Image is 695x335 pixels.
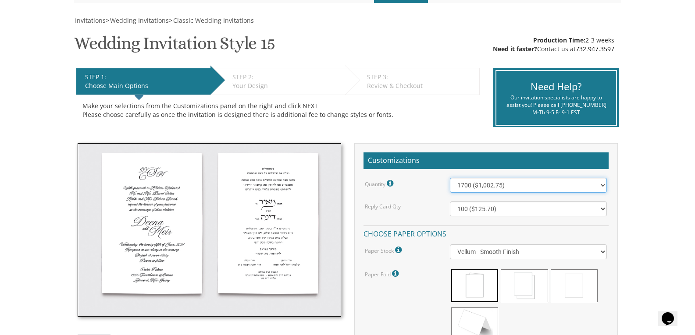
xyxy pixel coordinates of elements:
[364,225,609,240] h4: Choose paper options
[367,81,475,90] div: Review & Checkout
[74,34,275,60] h1: Wedding Invitation Style 15
[364,152,609,169] h2: Customizations
[106,16,169,25] span: >
[109,16,169,25] a: Wedding Invitations
[82,102,473,119] div: Make your selections from the Customizations panel on the right and click NEXT Please choose care...
[85,81,206,90] div: Choose Main Options
[110,16,169,25] span: Wedding Invitations
[169,16,254,25] span: >
[75,16,106,25] span: Invitations
[232,81,341,90] div: Your Design
[78,143,341,317] img: style15_thumb.jpg
[533,36,585,44] span: Production Time:
[493,36,614,53] div: 2-3 weeks Contact us at
[365,244,404,256] label: Paper Stock
[503,94,609,116] div: Our invitation specialists are happy to assist you! Please call [PHONE_NUMBER] M-Th 9-5 Fr 9-1 EST
[74,16,106,25] a: Invitations
[173,16,254,25] span: Classic Wedding Invitations
[493,45,537,53] span: Need it faster?
[658,300,686,326] iframe: chat widget
[365,268,401,279] label: Paper Fold
[172,16,254,25] a: Classic Wedding Invitations
[232,73,341,81] div: STEP 2:
[85,73,206,81] div: STEP 1:
[503,80,609,93] div: Need Help?
[365,178,396,189] label: Quantity
[367,73,475,81] div: STEP 3:
[576,45,614,53] a: 732.947.3597
[365,203,401,210] label: Reply Card Qty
